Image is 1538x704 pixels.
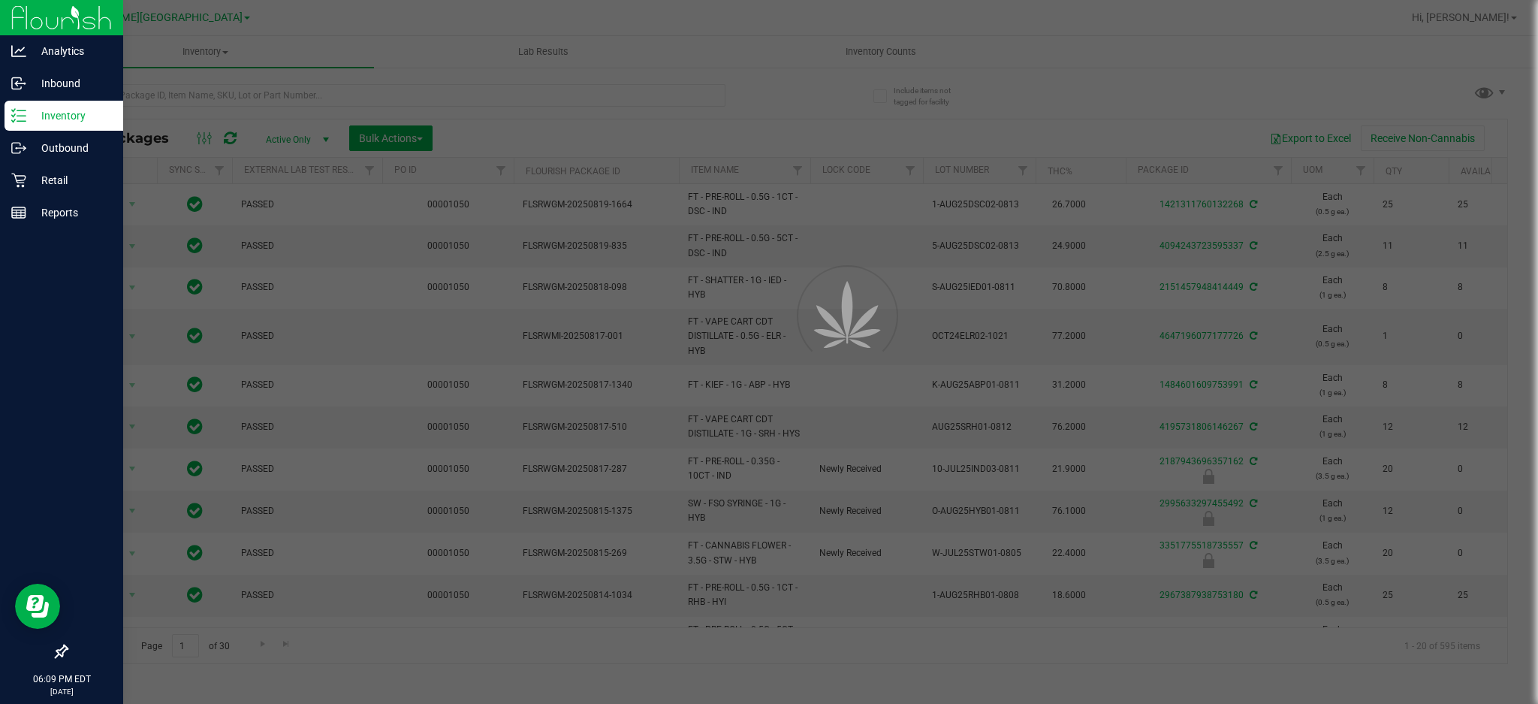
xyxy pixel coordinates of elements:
p: Analytics [26,42,116,60]
p: 06:09 PM EDT [7,672,116,686]
p: Reports [26,204,116,222]
inline-svg: Outbound [11,140,26,156]
p: Retail [26,171,116,189]
inline-svg: Reports [11,205,26,220]
p: Outbound [26,139,116,157]
inline-svg: Inbound [11,76,26,91]
inline-svg: Analytics [11,44,26,59]
iframe: Resource center [15,584,60,629]
p: Inbound [26,74,116,92]
p: Inventory [26,107,116,125]
p: [DATE] [7,686,116,697]
inline-svg: Retail [11,173,26,188]
inline-svg: Inventory [11,108,26,123]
